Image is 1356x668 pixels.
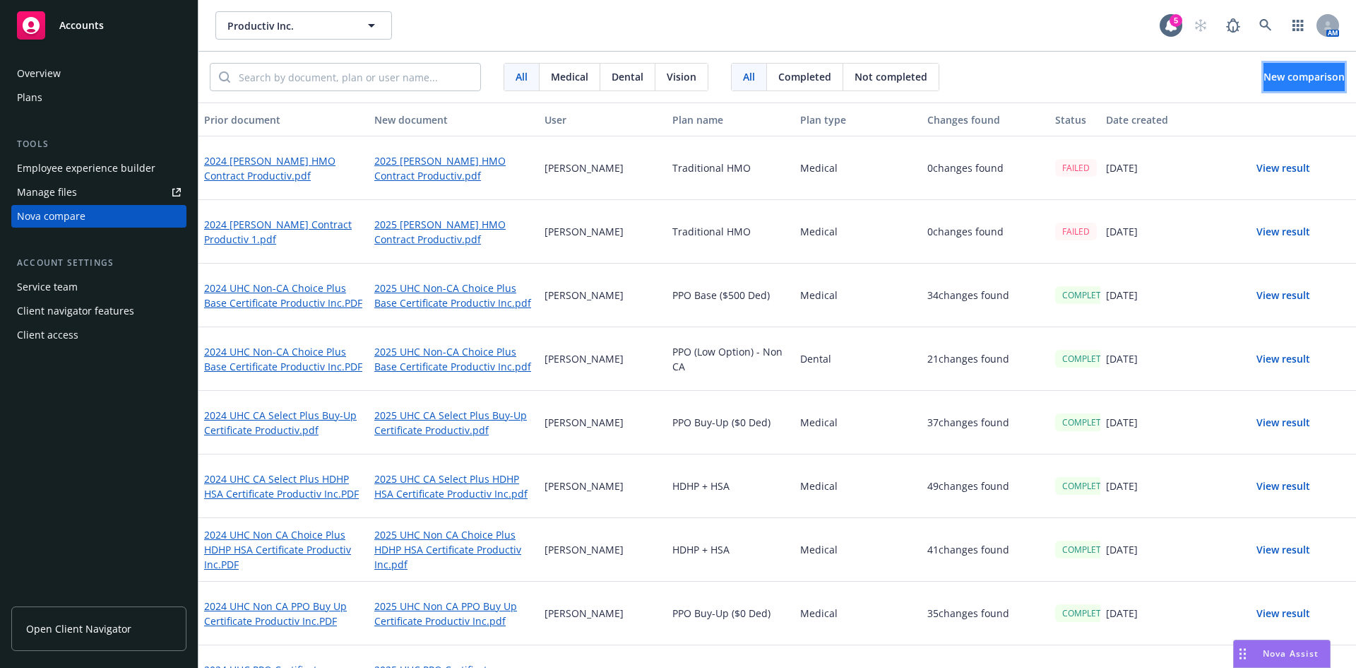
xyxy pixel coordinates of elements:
[545,606,624,621] p: [PERSON_NAME]
[545,479,624,493] p: [PERSON_NAME]
[545,542,624,557] p: [PERSON_NAME]
[204,344,363,374] a: 2024 UHC Non-CA Choice Plus Base Certificate Productiv Inc.PDF
[778,69,831,84] span: Completed
[927,542,1009,557] p: 41 changes found
[545,351,624,366] p: [PERSON_NAME]
[1263,63,1345,91] button: New comparison
[551,69,588,84] span: Medical
[1234,536,1333,564] button: View result
[17,62,61,85] div: Overview
[215,11,392,40] button: Productiv Inc.
[1234,599,1333,628] button: View result
[1251,11,1280,40] a: Search
[1106,415,1138,430] p: [DATE]
[1106,606,1138,621] p: [DATE]
[198,102,369,136] button: Prior document
[374,281,533,310] a: 2025 UHC Non-CA Choice Plus Base Certificate Productiv Inc.pdf
[59,20,104,31] span: Accounts
[927,415,1009,430] p: 37 changes found
[11,137,186,151] div: Tools
[11,62,186,85] a: Overview
[1055,604,1119,622] div: COMPLETED
[1055,350,1119,368] div: COMPLETED
[1106,160,1138,175] p: [DATE]
[1055,477,1119,495] div: COMPLETED
[795,455,922,518] div: Medical
[795,200,922,264] div: Medical
[1170,14,1182,27] div: 5
[204,408,363,438] a: 2024 UHC CA Select Plus Buy-Up Certificate Productiv.pdf
[667,136,795,200] div: Traditional HMO
[1055,541,1119,558] div: COMPLETED
[1234,154,1333,182] button: View result
[17,86,42,109] div: Plans
[667,69,696,84] span: Vision
[516,69,528,84] span: All
[1106,351,1138,366] p: [DATE]
[11,6,186,45] a: Accounts
[922,102,1049,136] button: Changes found
[1234,472,1333,500] button: View result
[612,69,643,84] span: Dental
[927,112,1044,127] div: Changes found
[743,69,755,84] span: All
[1106,288,1138,303] p: [DATE]
[1234,218,1333,246] button: View result
[374,344,533,374] a: 2025 UHC Non-CA Choice Plus Base Certificate Productiv Inc.pdf
[11,300,186,322] a: Client navigator features
[1055,286,1119,304] div: COMPLETED
[17,324,78,346] div: Client access
[374,527,533,572] a: 2025 UHC Non CA Choice Plus HDHP HSA Certificate Productiv Inc.pdf
[1049,102,1100,136] button: Status
[230,64,480,90] input: Search by document, plan or user name...
[11,86,186,109] a: Plans
[795,102,922,136] button: Plan type
[374,217,533,247] a: 2025 [PERSON_NAME] HMO Contract Productiv.pdf
[204,112,363,127] div: Prior document
[1233,640,1331,668] button: Nova Assist
[1100,102,1228,136] button: Date created
[1263,70,1345,83] span: New comparison
[1055,414,1119,431] div: COMPLETED
[11,181,186,204] a: Manage files
[927,288,1009,303] p: 34 changes found
[17,276,78,298] div: Service team
[667,200,795,264] div: Traditional HMO
[1055,223,1097,240] div: FAILED
[795,518,922,582] div: Medical
[11,157,186,180] a: Employee experience builder
[927,479,1009,493] p: 49 changes found
[927,351,1009,366] p: 21 changes found
[545,288,624,303] p: [PERSON_NAME]
[204,527,363,572] a: 2024 UHC Non CA Choice Plus HDHP HSA Certificate Productiv Inc.PDF
[667,327,795,391] div: PPO (Low Option) - Non CA
[927,606,1009,621] p: 35 changes found
[545,112,661,127] div: User
[667,102,795,136] button: Plan name
[1234,409,1333,437] button: View result
[204,599,363,628] a: 2024 UHC Non CA PPO Buy Up Certificate Productiv Inc.PDF
[227,18,350,33] span: Productiv Inc.
[11,256,186,270] div: Account settings
[369,102,539,136] button: New document
[539,102,667,136] button: User
[795,391,922,455] div: Medical
[795,327,922,391] div: Dental
[17,181,77,204] div: Manage files
[1106,542,1138,557] p: [DATE]
[672,112,789,127] div: Plan name
[204,153,363,183] a: 2024 [PERSON_NAME] HMO Contract Productiv.pdf
[1219,11,1247,40] a: Report a Bug
[204,281,363,310] a: 2024 UHC Non-CA Choice Plus Base Certificate Productiv Inc.PDF
[11,324,186,346] a: Client access
[374,408,533,438] a: 2025 UHC CA Select Plus Buy-Up Certificate Productiv.pdf
[1106,224,1138,239] p: [DATE]
[374,153,533,183] a: 2025 [PERSON_NAME] HMO Contract Productiv.pdf
[204,471,363,501] a: 2024 UHC CA Select Plus HDHP HSA Certificate Productiv Inc.PDF
[11,276,186,298] a: Service team
[667,582,795,645] div: PPO Buy-Up ($0 Ded)
[667,455,795,518] div: HDHP + HSA
[927,160,1004,175] p: 0 changes found
[26,621,131,636] span: Open Client Navigator
[204,217,363,247] a: 2024 [PERSON_NAME] Contract Productiv 1.pdf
